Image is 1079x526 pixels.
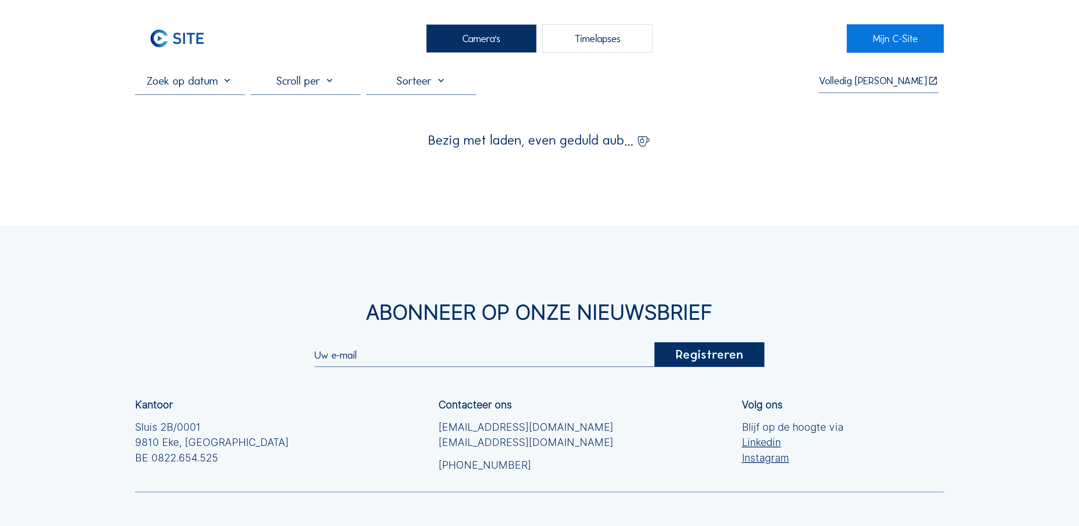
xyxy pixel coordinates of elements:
[438,435,614,450] a: [EMAIL_ADDRESS][DOMAIN_NAME]
[135,24,232,53] a: C-SITE Logo
[742,450,843,466] a: Instagram
[654,342,764,367] div: Registreren
[847,24,944,53] a: Mijn C-Site
[742,419,843,466] div: Blijf op de hoogte via
[135,74,245,88] input: Zoek op datum 󰅀
[438,400,512,410] div: Contacteer ons
[135,419,289,466] div: Sluis 2B/0001 9810 Eke, [GEOGRAPHIC_DATA] BE 0822.654.525
[742,435,843,450] a: Linkedin
[542,24,652,53] div: Timelapses
[135,302,944,323] div: Abonneer op onze nieuwsbrief
[438,419,614,435] a: [EMAIL_ADDRESS][DOMAIN_NAME]
[135,400,173,410] div: Kantoor
[819,76,927,86] div: Volledig [PERSON_NAME]
[426,24,536,53] div: Camera's
[314,349,654,361] input: Uw e-mail
[742,400,783,410] div: Volg ons
[135,24,220,53] img: C-SITE Logo
[438,457,614,473] a: [PHONE_NUMBER]
[428,134,634,147] span: Bezig met laden, even geduld aub...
